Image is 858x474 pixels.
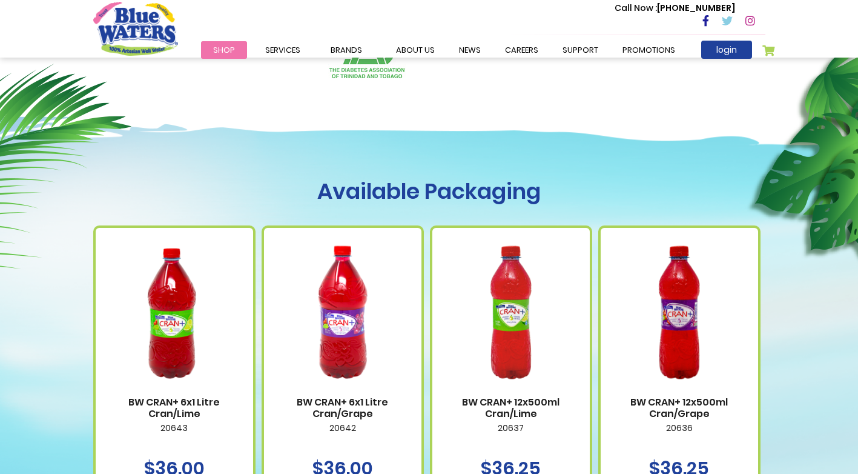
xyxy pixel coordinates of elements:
[444,423,578,449] p: 20637
[550,41,610,59] a: support
[331,44,362,56] span: Brands
[276,423,409,449] p: 20642
[615,2,735,15] p: [PHONE_NUMBER]
[108,396,241,419] a: BW CRAN+ 6x1 Litre Cran/Lime
[610,41,687,59] a: Promotions
[108,423,241,449] p: 20643
[384,41,447,59] a: about us
[444,396,578,419] a: BW CRAN+ 12x500ml Cran/Lime
[276,396,409,419] a: BW CRAN+ 6x1 Litre Cran/Grape
[93,178,765,204] h1: Available Packaging
[615,2,657,14] span: Call Now :
[93,2,178,55] a: store logo
[701,41,752,59] a: login
[213,44,235,56] span: Shop
[493,41,550,59] a: careers
[108,229,241,396] img: BW CRAN+ 6x1 Litre Cran/Lime
[265,44,300,56] span: Services
[613,229,746,396] img: BW CRAN+ 12x500ml Cran/Grape
[613,396,746,419] a: BW CRAN+ 12x500ml Cran/Grape
[276,229,409,396] img: BW CRAN+ 6x1 Litre Cran/Grape
[444,229,578,396] img: BW CRAN+ 12x500ml Cran/Lime
[447,41,493,59] a: News
[613,423,746,449] p: 20636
